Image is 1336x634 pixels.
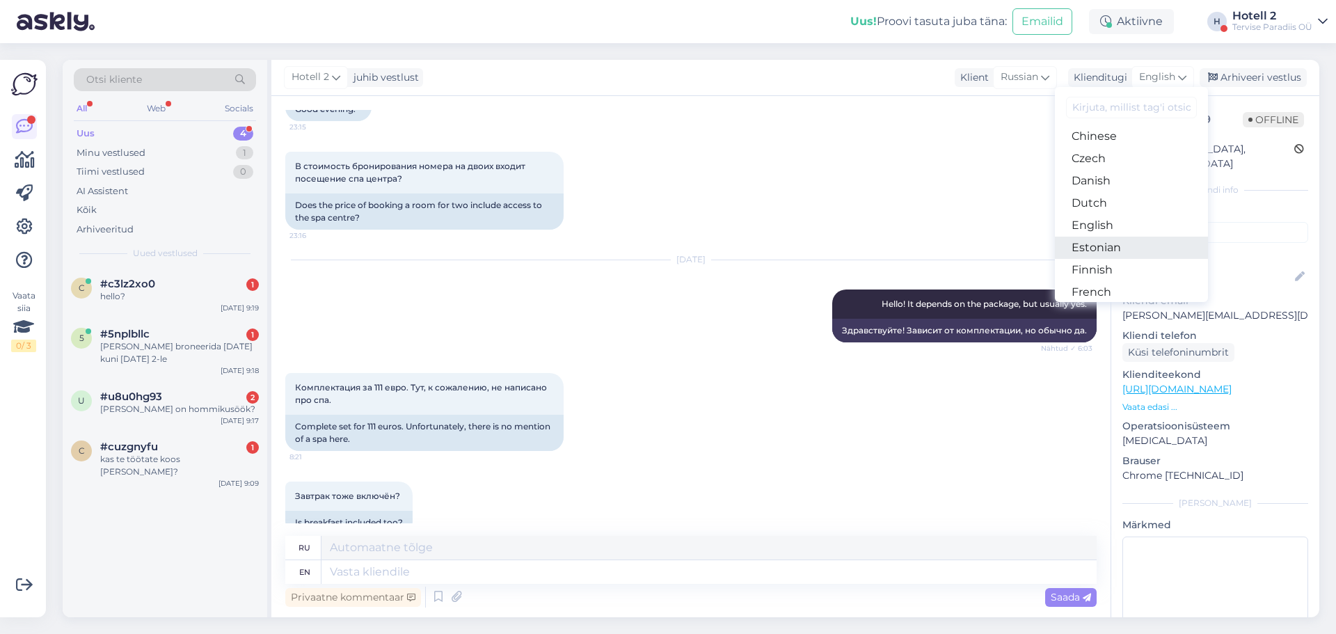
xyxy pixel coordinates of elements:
[79,445,85,456] span: c
[100,290,259,303] div: hello?
[100,453,259,478] div: kas te töötate koos [PERSON_NAME]?
[285,253,1097,266] div: [DATE]
[77,223,134,237] div: Arhiveeritud
[1122,205,1308,219] p: Kliendi tag'id
[222,100,256,118] div: Socials
[1055,170,1208,192] a: Danish
[850,13,1007,30] div: Proovi tasuta juba täna:
[850,15,877,28] b: Uus!
[295,161,527,184] span: В стоимость бронирования номера на двоих входит посещение спа центра?
[299,560,310,584] div: en
[100,340,259,365] div: [PERSON_NAME] broneerida [DATE] kuni [DATE] 2-le
[86,72,142,87] span: Otsi kliente
[1122,367,1308,382] p: Klienditeekond
[1040,343,1092,354] span: Nähtud ✓ 6:03
[1066,97,1197,118] input: Kirjuta, millist tag'i otsid
[1089,9,1174,34] div: Aktiivne
[11,290,36,352] div: Vaata siia
[1001,70,1038,85] span: Russian
[1122,248,1308,263] p: Kliendi nimi
[78,395,85,406] span: u
[1232,22,1312,33] div: Tervise Paradiis OÜ
[882,299,1087,309] span: Hello! It depends on the package, but usually yes.
[77,146,145,160] div: Minu vestlused
[1232,10,1328,33] a: Hotell 2Tervise Paradiis OÜ
[1055,281,1208,303] a: French
[100,328,150,340] span: #5nplbllc
[1243,112,1304,127] span: Offline
[1122,497,1308,509] div: [PERSON_NAME]
[221,303,259,313] div: [DATE] 9:19
[285,588,421,607] div: Privaatne kommentaar
[1122,419,1308,434] p: Operatsioonisüsteem
[285,193,564,230] div: Does the price of booking a room for two include access to the spa centre?
[133,247,198,260] span: Uued vestlused
[292,70,329,85] span: Hotell 2
[295,491,400,501] span: Завтрак тоже включён?
[1122,308,1308,323] p: [PERSON_NAME][EMAIL_ADDRESS][DOMAIN_NAME]
[236,146,253,160] div: 1
[100,278,155,290] span: #c3lz2xo0
[1200,68,1307,87] div: Arhiveeri vestlus
[1207,12,1227,31] div: H
[1051,591,1091,603] span: Saada
[246,278,259,291] div: 1
[1055,148,1208,170] a: Czech
[1122,454,1308,468] p: Brauser
[1122,434,1308,448] p: [MEDICAL_DATA]
[77,203,97,217] div: Kõik
[295,382,549,405] span: Комплектация за 111 евро. Тут, к сожалению, не написано про спа.
[221,365,259,376] div: [DATE] 9:18
[1055,192,1208,214] a: Dutch
[144,100,168,118] div: Web
[1122,401,1308,413] p: Vaata edasi ...
[1122,328,1308,343] p: Kliendi telefon
[1122,518,1308,532] p: Märkmed
[246,441,259,454] div: 1
[1055,259,1208,281] a: Finnish
[77,165,145,179] div: Tiimi vestlused
[246,391,259,404] div: 2
[1139,70,1175,85] span: English
[1055,237,1208,259] a: Estonian
[285,511,413,534] div: Is breakfast included too?
[299,536,310,560] div: ru
[1122,222,1308,243] input: Lisa tag
[1055,214,1208,237] a: English
[289,122,342,132] span: 23:15
[100,390,162,403] span: #u8u0hg93
[11,340,36,352] div: 0 / 3
[100,403,259,415] div: [PERSON_NAME] on hommikusöök?
[233,127,253,141] div: 4
[1122,343,1234,362] div: Küsi telefoninumbrit
[246,328,259,341] div: 1
[218,478,259,489] div: [DATE] 9:09
[1068,70,1127,85] div: Klienditugi
[1122,383,1232,395] a: [URL][DOMAIN_NAME]
[79,333,84,343] span: 5
[77,184,128,198] div: AI Assistent
[348,70,419,85] div: juhib vestlust
[1122,468,1308,483] p: Chrome [TECHNICAL_ID]
[1055,125,1208,148] a: Chinese
[955,70,989,85] div: Klient
[77,127,95,141] div: Uus
[1040,278,1092,289] span: Hotell 2
[289,230,342,241] span: 23:16
[233,165,253,179] div: 0
[79,283,85,293] span: c
[1123,269,1292,285] input: Lisa nimi
[1012,8,1072,35] button: Emailid
[289,452,342,462] span: 8:21
[100,441,158,453] span: #cuzgnyfu
[11,71,38,97] img: Askly Logo
[1122,184,1308,196] div: Kliendi info
[74,100,90,118] div: All
[1232,10,1312,22] div: Hotell 2
[1127,142,1294,171] div: [GEOGRAPHIC_DATA], [GEOGRAPHIC_DATA]
[221,415,259,426] div: [DATE] 9:17
[1122,294,1308,308] p: Kliendi email
[285,415,564,451] div: Complete set for 111 euros. Unfortunately, there is no mention of a spa here.
[832,319,1097,342] div: Здравствуйте! Зависит от комплектации, но обычно да.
